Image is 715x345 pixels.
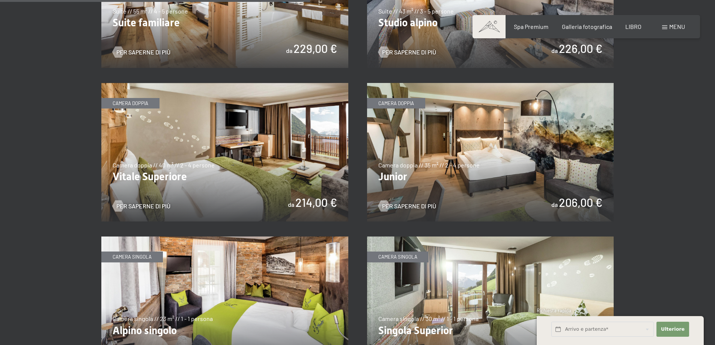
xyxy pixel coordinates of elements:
[656,322,689,337] button: Ulteriore
[367,237,614,241] a: Singola Superior
[562,23,612,30] a: Galleria fotografica
[101,83,348,88] a: Vitale Superiore
[367,83,614,88] a: Junior
[367,83,614,222] img: Junior
[661,326,685,332] font: Ulteriore
[382,202,436,209] font: Per saperne di più
[101,237,348,241] a: Alpino singolo
[113,202,170,210] a: Per saperne di più
[537,307,571,313] font: Richiesta rapida
[625,23,641,30] a: LIBRO
[669,23,685,30] font: menu
[116,48,170,56] font: Per saperne di più
[382,48,436,56] font: Per saperne di più
[116,202,170,209] font: Per saperne di più
[514,23,548,30] a: Spa Premium
[378,202,436,210] a: Per saperne di più
[113,48,170,56] a: Per saperne di più
[101,83,348,222] img: Vitale Superiore
[378,48,436,56] a: Per saperne di più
